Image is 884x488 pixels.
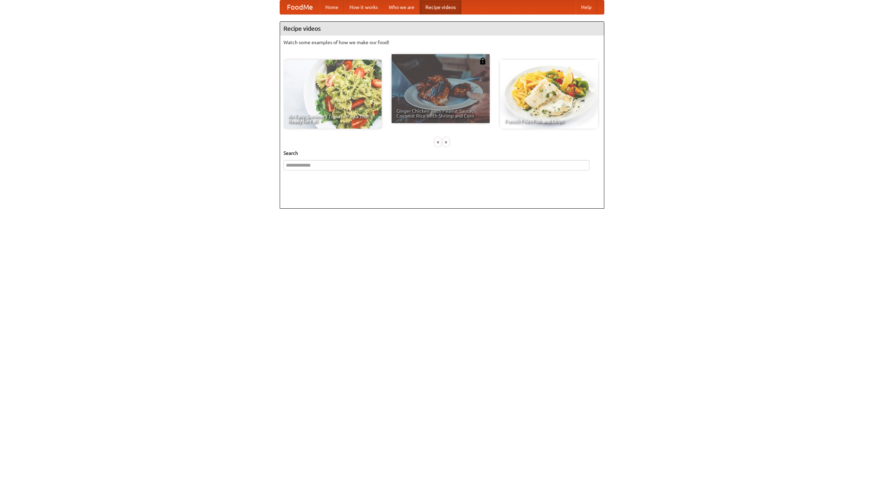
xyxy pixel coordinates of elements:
[576,0,597,14] a: Help
[344,0,383,14] a: How it works
[443,138,449,146] div: »
[320,0,344,14] a: Home
[435,138,441,146] div: «
[420,0,461,14] a: Recipe videos
[505,119,593,124] span: French Fries Fish and Chips
[280,0,320,14] a: FoodMe
[280,22,604,36] h4: Recipe videos
[479,58,486,64] img: 483408.png
[284,60,382,129] a: An Easy, Summery Tomato Pasta That's Ready for Fall
[288,114,377,124] span: An Easy, Summery Tomato Pasta That's Ready for Fall
[284,39,600,46] p: Watch some examples of how we make our food!
[284,150,600,157] h5: Search
[383,0,420,14] a: Who we are
[500,60,598,129] a: French Fries Fish and Chips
